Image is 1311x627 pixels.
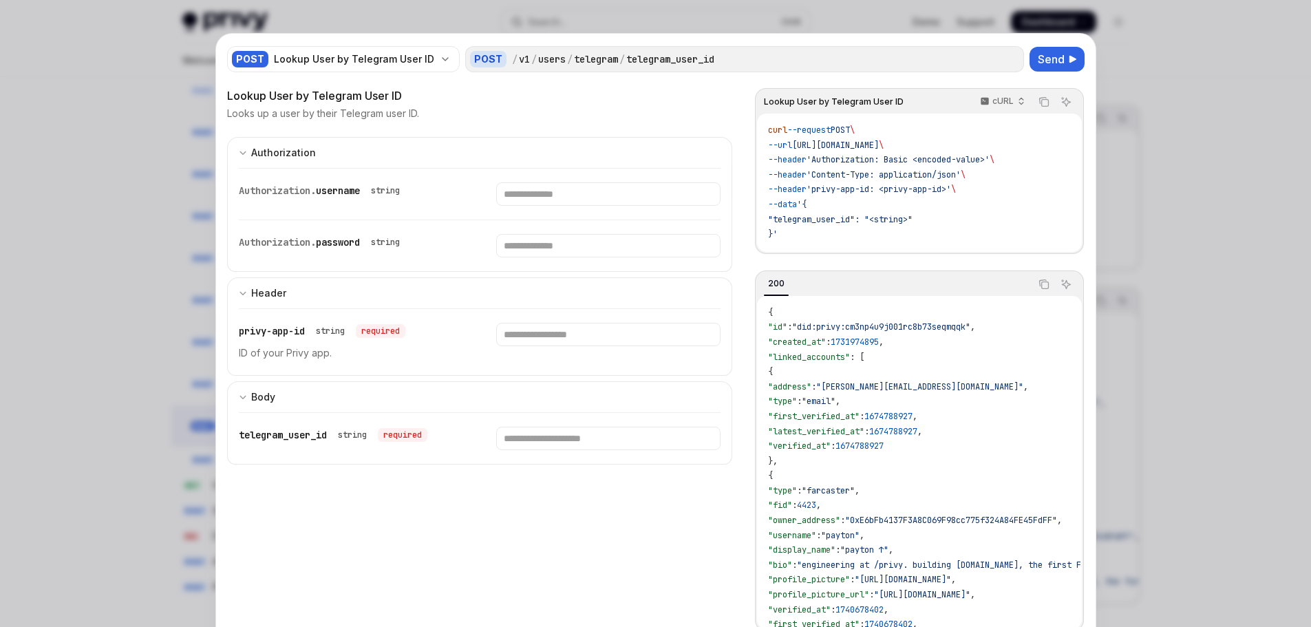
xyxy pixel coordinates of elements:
[531,52,537,66] div: /
[768,229,778,240] span: }'
[232,51,268,67] div: POST
[496,234,721,257] input: Enter password
[1035,275,1053,293] button: Copy the contents from the code block
[961,169,966,180] span: \
[792,140,879,151] span: [URL][DOMAIN_NAME]
[316,184,360,197] span: username
[860,411,864,422] span: :
[1038,51,1065,67] span: Send
[239,323,405,339] div: privy-app-id
[850,125,855,136] span: \
[496,182,721,206] input: Enter username
[768,366,773,377] span: {
[768,184,807,195] span: --header
[626,52,714,66] div: telegram_user_id
[990,154,994,165] span: \
[239,345,463,361] p: ID of your Privy app.
[316,236,360,248] span: password
[792,321,970,332] span: "did:privy:cm3np4u9j001rc8b73seqmqqk"
[574,52,618,66] div: telegram
[879,140,884,151] span: \
[768,352,850,363] span: "linked_accounts"
[917,426,922,437] span: ,
[797,396,802,407] span: :
[768,426,864,437] span: "latest_verified_at"
[864,426,869,437] span: :
[538,52,566,66] div: users
[470,51,507,67] div: POST
[274,52,434,66] div: Lookup User by Telegram User ID
[239,427,427,443] div: telegram_user_id
[811,381,816,392] span: :
[1023,381,1028,392] span: ,
[619,52,625,66] div: /
[768,140,792,151] span: --url
[1030,47,1085,72] button: Send
[835,396,840,407] span: ,
[227,381,733,412] button: Expand input section
[826,337,831,348] span: :
[951,184,956,195] span: \
[768,199,797,210] span: --data
[768,337,826,348] span: "created_at"
[850,352,864,363] span: : [
[807,184,951,195] span: 'privy-app-id: <privy-app-id>'
[787,125,831,136] span: --request
[512,52,518,66] div: /
[869,426,917,437] span: 1674788927
[831,125,850,136] span: POST
[227,45,460,74] button: POSTLookup User by Telegram User ID
[519,52,530,66] div: v1
[1057,275,1075,293] button: Ask AI
[768,381,811,392] span: "address"
[787,321,792,332] span: :
[239,182,405,199] div: Authorization.username
[879,337,884,348] span: ,
[831,337,879,348] span: 1731974895
[239,429,327,441] span: telegram_user_id
[251,145,316,161] div: Authorization
[239,184,316,197] span: Authorization.
[913,411,917,422] span: ,
[239,325,305,337] span: privy-app-id
[251,389,275,405] div: Body
[972,90,1031,114] button: cURL
[768,321,787,332] span: "id"
[768,411,860,422] span: "first_verified_at"
[227,107,419,120] p: Looks up a user by their Telegram user ID.
[239,234,405,251] div: Authorization.password
[768,396,797,407] span: "type"
[251,285,286,301] div: Header
[768,214,913,225] span: "telegram_user_id": "<string>"
[496,427,721,450] input: Enter telegram_user_id
[797,199,807,210] span: '{
[227,277,733,308] button: Expand input section
[356,324,405,338] div: required
[970,321,975,332] span: ,
[768,125,787,136] span: curl
[764,275,789,292] div: 200
[768,307,773,318] span: {
[1057,93,1075,111] button: Ask AI
[816,381,1023,392] span: "[PERSON_NAME][EMAIL_ADDRESS][DOMAIN_NAME]"
[227,87,733,104] div: Lookup User by Telegram User ID
[768,169,807,180] span: --header
[567,52,573,66] div: /
[1035,93,1053,111] button: Copy the contents from the code block
[864,411,913,422] span: 1674788927
[807,154,990,165] span: 'Authorization: Basic <encoded-value>'
[992,96,1014,107] p: cURL
[378,428,427,442] div: required
[807,169,961,180] span: 'Content-Type: application/json'
[227,137,733,168] button: Expand input section
[768,154,807,165] span: --header
[496,323,721,346] input: Enter privy-app-id
[764,96,904,107] span: Lookup User by Telegram User ID
[239,236,316,248] span: Authorization.
[802,396,835,407] span: "email"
